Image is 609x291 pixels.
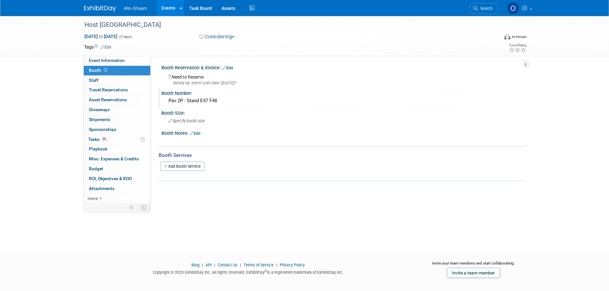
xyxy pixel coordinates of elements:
[89,58,125,63] span: Event Information
[244,263,274,267] a: Terms of Service
[84,125,150,134] a: Sponsorships
[98,34,104,39] span: to
[89,68,109,73] span: Booth
[124,6,147,11] span: Alto-Shaam
[191,263,199,267] a: Blog
[84,184,150,194] a: Attachments
[160,162,205,171] a: Add Booth Service
[119,35,132,39] span: (5 days)
[190,131,200,136] a: Edit
[161,128,525,137] div: Booth Notes:
[206,263,212,267] a: API
[89,127,116,132] span: Sponsorships
[509,44,526,47] div: Event Rating
[101,137,108,142] span: 0%
[89,107,110,112] span: Giveaways
[103,68,109,73] span: Booth not reserved yet
[137,203,150,212] td: Toggle Event Tabs
[89,166,103,171] span: Budget
[218,263,238,267] a: Contact Us
[511,34,527,39] div: In-Person
[89,97,127,102] span: Asset Reservations
[82,19,489,31] div: Host [GEOGRAPHIC_DATA]
[168,80,520,86] div: Ideally by: event start date ([DATE])?
[159,152,525,159] div: Booth Services
[89,117,110,122] span: Shipments
[89,146,107,151] span: Playbook
[84,85,150,95] a: Travel Reservations
[161,88,525,96] div: Booth Number:
[504,34,511,39] img: Format-Inperson.png
[84,194,150,203] a: more
[213,263,217,267] span: |
[238,263,243,267] span: |
[478,6,493,11] span: Search
[84,44,111,50] td: Tags
[166,96,520,106] div: Pav 2P - Stand E47 F48
[84,66,150,75] a: Booth
[275,263,279,267] span: |
[89,156,139,161] span: Misc. Expenses & Credits
[223,66,233,70] a: Edit
[84,164,150,174] a: Budget
[265,269,267,273] sup: ®
[84,115,150,125] a: Shipments
[88,137,108,142] span: Tasks
[84,174,150,184] a: ROI, Objectives & ROO
[422,261,525,270] div: Invite your team members and start collaborating:
[84,154,150,164] a: Misc. Expenses & Credits
[89,87,128,92] span: Travel Reservations
[84,268,413,275] div: Copyright © 2025 ExhibitDay, Inc. All rights reserved. ExhibitDay is a registered trademark of Ex...
[161,108,525,116] div: Booth Size:
[89,176,132,181] span: ROI, Objectives & ROO
[84,56,150,65] a: Event Information
[197,34,237,40] button: Considering
[126,203,137,212] td: Personalize Event Tab Strip
[84,5,116,12] img: ExhibitDay
[507,2,519,14] img: Olivia Strasser
[89,78,98,83] span: Staff
[88,196,98,201] span: more
[84,105,150,115] a: Giveaways
[200,263,205,267] span: |
[469,3,499,14] a: Search
[84,76,150,85] a: Staff
[447,268,500,278] a: Invite a team member
[166,72,520,86] div: Need to Reserve
[461,33,527,43] div: Event Format
[84,34,118,39] span: [DATE] [DATE]
[84,135,150,144] a: Tasks0%
[161,63,525,71] div: Booth Reservation & Invoice:
[168,119,205,123] span: Specify booth size
[84,95,150,105] a: Asset Reservations
[101,45,111,50] a: Edit
[280,263,305,267] a: Privacy Policy
[84,144,150,154] a: Playbook
[89,186,114,191] span: Attachments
